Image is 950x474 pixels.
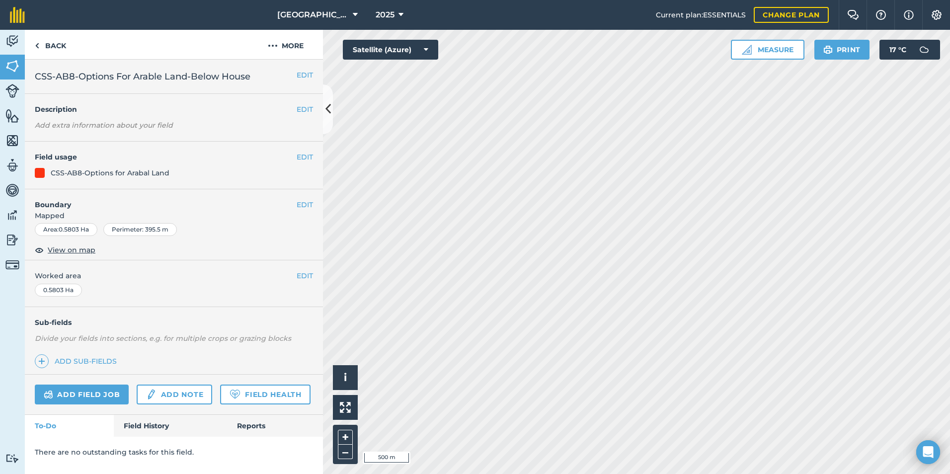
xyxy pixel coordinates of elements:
img: svg+xml;base64,PHN2ZyB4bWxucz0iaHR0cDovL3d3dy53My5vcmcvMjAwMC9zdmciIHdpZHRoPSI1NiIgaGVpZ2h0PSI2MC... [5,133,19,148]
button: – [338,445,353,459]
img: svg+xml;base64,PD94bWwgdmVyc2lvbj0iMS4wIiBlbmNvZGluZz0idXRmLTgiPz4KPCEtLSBHZW5lcmF0b3I6IEFkb2JlIE... [5,233,19,247]
a: Back [25,30,76,59]
span: CSS-AB8-Options For Arable Land-Below House [35,70,250,83]
span: i [344,371,347,384]
img: svg+xml;base64,PHN2ZyB4bWxucz0iaHR0cDovL3d3dy53My5vcmcvMjAwMC9zdmciIHdpZHRoPSIxNCIgaGVpZ2h0PSIyNC... [38,355,45,367]
img: svg+xml;base64,PHN2ZyB4bWxucz0iaHR0cDovL3d3dy53My5vcmcvMjAwMC9zdmciIHdpZHRoPSI1NiIgaGVpZ2h0PSI2MC... [5,108,19,123]
em: Add extra information about your field [35,121,173,130]
img: A cog icon [931,10,943,20]
h4: Sub-fields [25,317,323,328]
img: Four arrows, one pointing top left, one top right, one bottom right and the last bottom left [340,402,351,413]
div: 0.5803 Ha [35,284,82,297]
button: Satellite (Azure) [343,40,438,60]
span: Current plan : ESSENTIALS [656,9,746,20]
img: A question mark icon [875,10,887,20]
img: svg+xml;base64,PD94bWwgdmVyc2lvbj0iMS4wIiBlbmNvZGluZz0idXRmLTgiPz4KPCEtLSBHZW5lcmF0b3I6IEFkb2JlIE... [5,454,19,463]
img: svg+xml;base64,PD94bWwgdmVyc2lvbj0iMS4wIiBlbmNvZGluZz0idXRmLTgiPz4KPCEtLSBHZW5lcmF0b3I6IEFkb2JlIE... [5,258,19,272]
img: svg+xml;base64,PD94bWwgdmVyc2lvbj0iMS4wIiBlbmNvZGluZz0idXRmLTgiPz4KPCEtLSBHZW5lcmF0b3I6IEFkb2JlIE... [914,40,934,60]
span: 17 ° C [889,40,906,60]
span: Mapped [25,210,323,221]
img: svg+xml;base64,PD94bWwgdmVyc2lvbj0iMS4wIiBlbmNvZGluZz0idXRmLTgiPz4KPCEtLSBHZW5lcmF0b3I6IEFkb2JlIE... [5,183,19,198]
h4: Field usage [35,152,297,162]
h4: Description [35,104,313,115]
span: Worked area [35,270,313,281]
span: 2025 [376,9,395,21]
button: + [338,430,353,445]
a: To-Do [25,415,114,437]
img: Ruler icon [742,45,752,55]
button: EDIT [297,152,313,162]
img: svg+xml;base64,PHN2ZyB4bWxucz0iaHR0cDovL3d3dy53My5vcmcvMjAwMC9zdmciIHdpZHRoPSIxOSIgaGVpZ2h0PSIyNC... [823,44,833,56]
img: fieldmargin Logo [10,7,25,23]
img: svg+xml;base64,PD94bWwgdmVyc2lvbj0iMS4wIiBlbmNvZGluZz0idXRmLTgiPz4KPCEtLSBHZW5lcmF0b3I6IEFkb2JlIE... [5,158,19,173]
button: EDIT [297,70,313,80]
button: EDIT [297,199,313,210]
button: i [333,365,358,390]
a: Change plan [754,7,829,23]
a: Add field job [35,385,129,404]
img: svg+xml;base64,PD94bWwgdmVyc2lvbj0iMS4wIiBlbmNvZGluZz0idXRmLTgiPz4KPCEtLSBHZW5lcmF0b3I6IEFkb2JlIE... [5,34,19,49]
button: Measure [731,40,804,60]
a: Field History [114,415,227,437]
a: Reports [227,415,323,437]
div: Area : 0.5803 Ha [35,223,97,236]
p: There are no outstanding tasks for this field. [35,447,313,458]
a: Add sub-fields [35,354,121,368]
button: More [248,30,323,59]
h4: Boundary [25,189,297,210]
div: Perimeter : 395.5 m [103,223,177,236]
img: svg+xml;base64,PD94bWwgdmVyc2lvbj0iMS4wIiBlbmNvZGluZz0idXRmLTgiPz4KPCEtLSBHZW5lcmF0b3I6IEFkb2JlIE... [5,208,19,223]
img: svg+xml;base64,PD94bWwgdmVyc2lvbj0iMS4wIiBlbmNvZGluZz0idXRmLTgiPz4KPCEtLSBHZW5lcmF0b3I6IEFkb2JlIE... [146,389,157,400]
span: [GEOGRAPHIC_DATA] [277,9,349,21]
img: svg+xml;base64,PHN2ZyB4bWxucz0iaHR0cDovL3d3dy53My5vcmcvMjAwMC9zdmciIHdpZHRoPSI1NiIgaGVpZ2h0PSI2MC... [5,59,19,74]
div: CSS-AB8-Options for Arabal Land [51,167,169,178]
button: Print [814,40,870,60]
a: Add note [137,385,212,404]
img: Two speech bubbles overlapping with the left bubble in the forefront [847,10,859,20]
em: Divide your fields into sections, e.g. for multiple crops or grazing blocks [35,334,291,343]
button: EDIT [297,104,313,115]
img: svg+xml;base64,PD94bWwgdmVyc2lvbj0iMS4wIiBlbmNvZGluZz0idXRmLTgiPz4KPCEtLSBHZW5lcmF0b3I6IEFkb2JlIE... [5,84,19,98]
img: svg+xml;base64,PHN2ZyB4bWxucz0iaHR0cDovL3d3dy53My5vcmcvMjAwMC9zdmciIHdpZHRoPSIxOCIgaGVpZ2h0PSIyNC... [35,244,44,256]
img: svg+xml;base64,PD94bWwgdmVyc2lvbj0iMS4wIiBlbmNvZGluZz0idXRmLTgiPz4KPCEtLSBHZW5lcmF0b3I6IEFkb2JlIE... [44,389,53,400]
img: svg+xml;base64,PHN2ZyB4bWxucz0iaHR0cDovL3d3dy53My5vcmcvMjAwMC9zdmciIHdpZHRoPSIxNyIgaGVpZ2h0PSIxNy... [904,9,914,21]
button: 17 °C [879,40,940,60]
button: EDIT [297,270,313,281]
div: Open Intercom Messenger [916,440,940,464]
span: View on map [48,244,95,255]
img: svg+xml;base64,PHN2ZyB4bWxucz0iaHR0cDovL3d3dy53My5vcmcvMjAwMC9zdmciIHdpZHRoPSIyMCIgaGVpZ2h0PSIyNC... [268,40,278,52]
img: svg+xml;base64,PHN2ZyB4bWxucz0iaHR0cDovL3d3dy53My5vcmcvMjAwMC9zdmciIHdpZHRoPSI5IiBoZWlnaHQ9IjI0Ii... [35,40,39,52]
button: View on map [35,244,95,256]
a: Field Health [220,385,310,404]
